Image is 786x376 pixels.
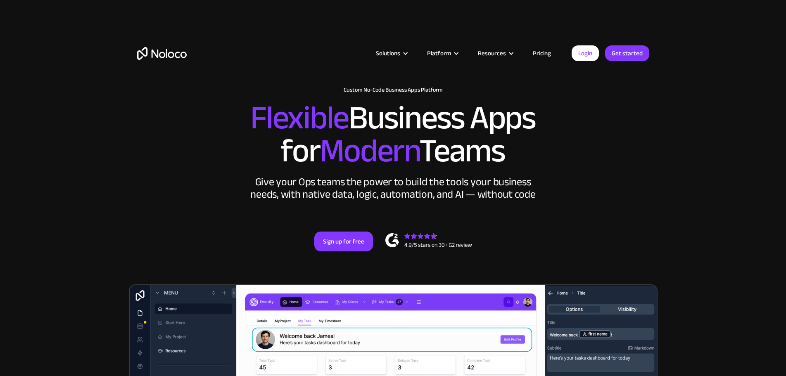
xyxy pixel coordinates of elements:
a: home [137,47,187,60]
div: Solutions [366,48,417,59]
div: Resources [478,48,506,59]
div: Platform [427,48,451,59]
div: Resources [468,48,522,59]
a: Get started [605,45,649,61]
a: Login [572,45,599,61]
span: Flexible [250,87,349,149]
div: Give your Ops teams the power to build the tools your business needs, with native data, logic, au... [249,176,538,201]
a: Sign up for free [314,232,373,251]
div: Solutions [376,48,400,59]
a: Pricing [522,48,561,59]
h2: Business Apps for Teams [137,102,649,168]
span: Modern [320,120,419,182]
div: Platform [417,48,468,59]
